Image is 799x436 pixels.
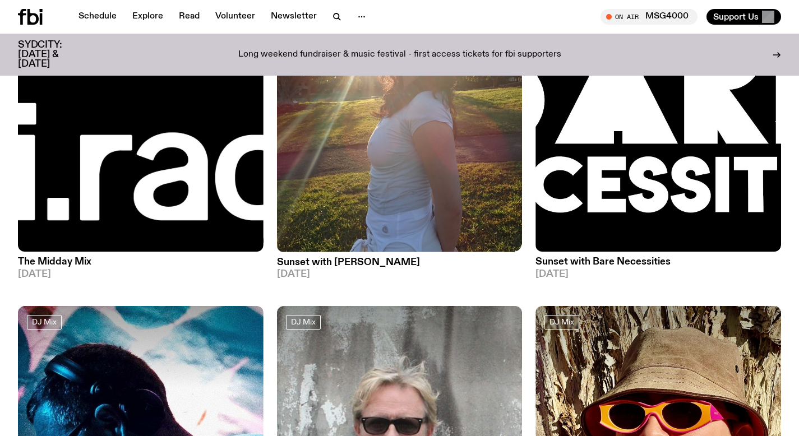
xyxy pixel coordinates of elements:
span: DJ Mix [32,318,57,326]
h3: SYDCITY: [DATE] & [DATE] [18,40,90,69]
span: [DATE] [277,270,523,279]
a: DJ Mix [27,315,62,330]
a: DJ Mix [286,315,321,330]
a: Sunset with [PERSON_NAME][DATE] [277,252,523,279]
a: Sunset with Bare Necessities[DATE] [535,252,781,279]
p: Long weekend fundraiser & music festival - first access tickets for fbi supporters [238,50,561,60]
h3: Sunset with [PERSON_NAME] [277,258,523,267]
a: Schedule [72,9,123,25]
a: Read [172,9,206,25]
h3: Sunset with Bare Necessities [535,257,781,267]
span: DJ Mix [549,318,574,326]
a: DJ Mix [544,315,579,330]
button: Support Us [706,9,781,25]
a: Volunteer [209,9,262,25]
span: [DATE] [535,270,781,279]
span: Support Us [713,12,759,22]
a: The Midday Mix[DATE] [18,252,264,279]
a: Newsletter [264,9,324,25]
span: [DATE] [18,270,264,279]
h3: The Midday Mix [18,257,264,267]
a: Explore [126,9,170,25]
span: DJ Mix [291,318,316,326]
button: On AirMSG4000 [601,9,698,25]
